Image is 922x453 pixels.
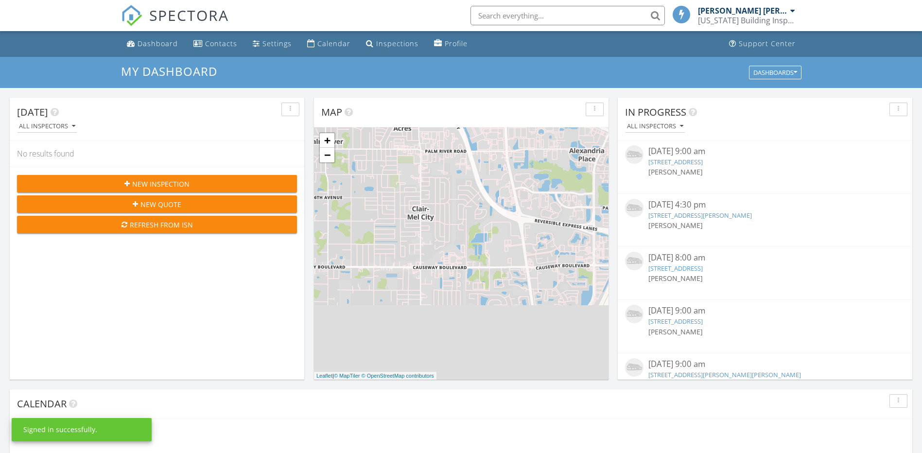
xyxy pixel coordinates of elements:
a: [STREET_ADDRESS][PERSON_NAME] [648,211,752,220]
input: Search everything... [470,6,665,25]
a: Inspections [362,35,422,53]
div: Florida Building Inspection Group [698,16,795,25]
div: Refresh from ISN [25,220,289,230]
span: [PERSON_NAME] [648,274,703,283]
span: [PERSON_NAME] [648,167,703,176]
button: Dashboards [749,66,801,79]
div: [DATE] 9:00 am [648,305,882,317]
div: Support Center [739,39,796,48]
div: [PERSON_NAME] [PERSON_NAME] [698,6,788,16]
div: | [314,372,436,380]
img: house-placeholder-square-ca63347ab8c70e15b013bc22427d3df0f7f082c62ce06d78aee8ec4e70df452f.jpg [625,252,644,270]
button: New Inspection [17,175,297,192]
a: [DATE] 8:00 am [STREET_ADDRESS] [PERSON_NAME] [625,252,905,295]
a: Dashboard [123,35,182,53]
a: Profile [430,35,471,53]
img: house-placeholder-square-ca63347ab8c70e15b013bc22427d3df0f7f082c62ce06d78aee8ec4e70df452f.jpg [625,199,644,217]
div: [DATE] 9:00 am [648,358,882,370]
div: Dashboard [138,39,178,48]
img: house-placeholder-square-ca63347ab8c70e15b013bc22427d3df0f7f082c62ce06d78aee8ec4e70df452f.jpg [625,305,644,323]
a: [STREET_ADDRESS] [648,157,703,166]
span: [DATE] [17,105,48,119]
div: Calendar [317,39,350,48]
span: SPECTORA [149,5,229,25]
div: Inspections [376,39,418,48]
button: All Inspectors [17,120,77,133]
span: In Progress [625,105,686,119]
span: Map [321,105,342,119]
div: All Inspectors [627,123,683,130]
img: house-placeholder-square-ca63347ab8c70e15b013bc22427d3df0f7f082c62ce06d78aee8ec4e70df452f.jpg [625,358,644,377]
span: [PERSON_NAME] [648,327,703,336]
div: No results found [10,140,304,167]
a: [DATE] 9:00 am [STREET_ADDRESS] [PERSON_NAME] [625,305,905,348]
a: Calendar [303,35,354,53]
img: The Best Home Inspection Software - Spectora [121,5,142,26]
a: [DATE] 4:30 pm [STREET_ADDRESS][PERSON_NAME] [PERSON_NAME] [625,199,905,242]
img: house-placeholder-square-ca63347ab8c70e15b013bc22427d3df0f7f082c62ce06d78aee8ec4e70df452f.jpg [625,145,644,164]
div: Dashboards [753,69,797,76]
a: [DATE] 9:00 am [STREET_ADDRESS] [PERSON_NAME] [625,145,905,188]
a: [STREET_ADDRESS] [648,317,703,326]
div: [DATE] 4:30 pm [648,199,882,211]
a: Leaflet [316,373,332,379]
div: [DATE] 9:00 am [648,145,882,157]
span: My Dashboard [121,63,217,79]
span: New Inspection [132,179,190,189]
a: [DATE] 9:00 am [STREET_ADDRESS][PERSON_NAME][PERSON_NAME] [PERSON_NAME] [625,358,905,401]
a: Contacts [190,35,241,53]
div: Contacts [205,39,237,48]
div: All Inspectors [19,123,75,130]
a: Settings [249,35,296,53]
span: Calendar [17,397,67,410]
a: [STREET_ADDRESS][PERSON_NAME][PERSON_NAME] [648,370,801,379]
a: Support Center [725,35,800,53]
a: © MapTiler [334,373,360,379]
button: Refresh from ISN [17,216,297,233]
div: Settings [262,39,292,48]
span: [PERSON_NAME] [648,221,703,230]
a: Zoom out [320,148,334,162]
div: [DATE] 8:00 am [648,252,882,264]
div: Signed in successfully. [23,425,97,435]
div: Profile [445,39,468,48]
a: [STREET_ADDRESS] [648,264,703,273]
button: All Inspectors [625,120,685,133]
a: Zoom in [320,133,334,148]
a: © OpenStreetMap contributors [362,373,434,379]
a: SPECTORA [121,13,229,34]
button: New Quote [17,195,297,213]
span: New Quote [140,199,181,209]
